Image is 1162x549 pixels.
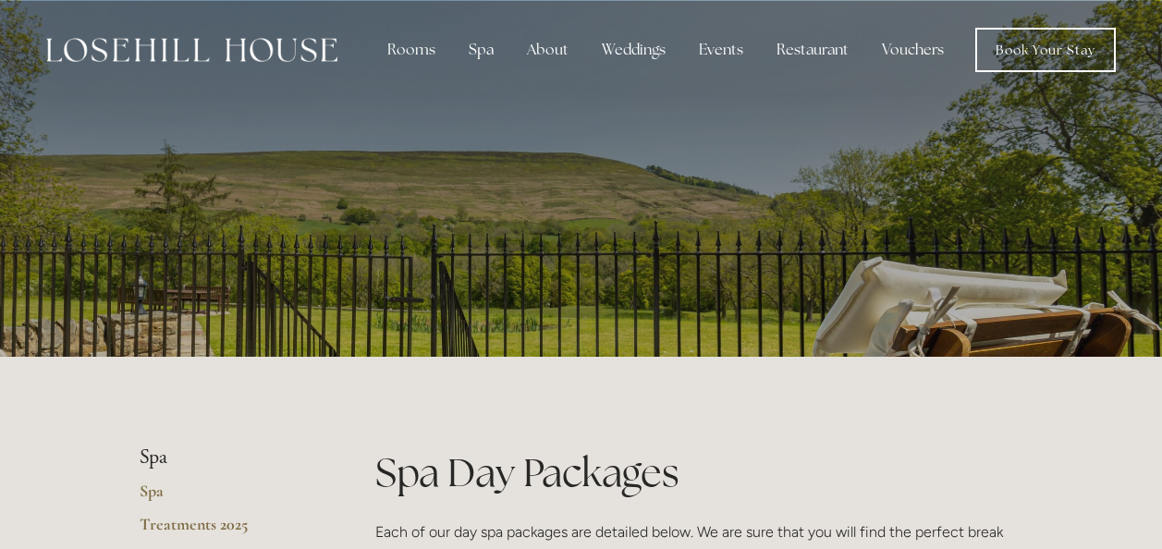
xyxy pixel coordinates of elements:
img: Losehill House [46,38,337,62]
div: Restaurant [762,31,863,68]
div: About [512,31,583,68]
div: Rooms [373,31,450,68]
a: Book Your Stay [975,28,1116,72]
a: Vouchers [867,31,959,68]
h1: Spa Day Packages [375,445,1023,500]
a: Spa [140,481,316,514]
div: Weddings [587,31,680,68]
div: Spa [454,31,508,68]
a: Treatments 2025 [140,514,316,547]
div: Events [684,31,758,68]
li: Spa [140,445,316,470]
